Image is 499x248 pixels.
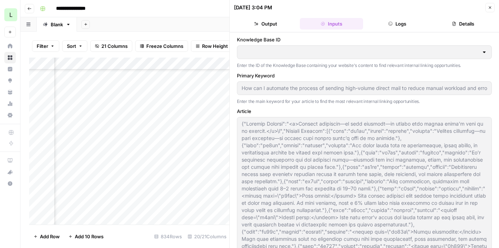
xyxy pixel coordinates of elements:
[237,98,492,105] p: Enter the main keyword for your article to find the most relevant internal linking opportunities.
[4,63,16,75] a: Insights
[4,166,16,178] button: What's new?
[67,42,76,50] span: Sort
[237,36,492,43] label: Knowledge Base ID
[5,167,15,177] div: What's new?
[101,42,128,50] span: 21 Columns
[75,233,104,240] span: Add 10 Rows
[9,10,13,19] span: L
[237,62,492,69] p: Enter the ID of the Knowledge Base containing your website's content to find relevant internal li...
[37,17,77,32] a: Blank
[4,75,16,86] a: Opportunities
[202,42,228,50] span: Row Height
[4,40,16,52] a: Home
[191,40,233,52] button: Row Height
[4,86,16,98] a: Your Data
[4,109,16,121] a: Settings
[90,40,132,52] button: 21 Columns
[32,40,59,52] button: Filter
[135,40,188,52] button: Freeze Columns
[62,40,87,52] button: Sort
[237,72,492,79] label: Primary Keyword
[64,231,108,242] button: Add 10 Rows
[234,18,297,30] button: Output
[51,21,63,28] div: Blank
[4,178,16,189] button: Help + Support
[185,231,229,242] div: 20/21 Columns
[151,231,185,242] div: 834 Rows
[146,42,183,50] span: Freeze Columns
[300,18,363,30] button: Inputs
[29,231,64,242] button: Add Row
[4,52,16,63] a: Browse
[4,98,16,109] a: Usage
[237,108,492,115] label: Article
[432,18,495,30] button: Details
[4,6,16,24] button: Workspace: Lob
[37,42,48,50] span: Filter
[4,155,16,166] a: AirOps Academy
[234,4,272,11] div: [DATE] 3:04 PM
[40,233,60,240] span: Add Row
[366,18,429,30] button: Logs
